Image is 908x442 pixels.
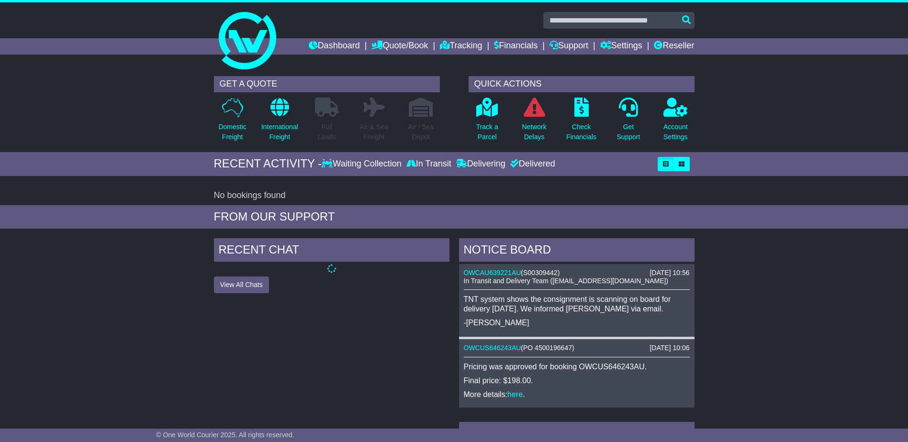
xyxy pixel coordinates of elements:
[214,276,269,293] button: View All Chats
[454,159,508,169] div: Delivering
[476,97,499,147] a: Track aParcel
[464,362,690,371] p: Pricing was approved for booking OWCUS646243AU.
[309,38,360,55] a: Dashboard
[617,122,640,142] p: Get Support
[214,190,695,201] div: No bookings found
[156,431,294,439] span: © One World Courier 2025. All rights reserved.
[600,38,642,55] a: Settings
[404,159,454,169] div: In Transit
[464,295,690,313] p: TNT system shows the consignment is scanning on board for delivery [DATE]. We informed [PERSON_NA...
[214,157,322,171] div: RECENT ACTIVITY -
[663,97,688,147] a: AccountSettings
[464,269,690,277] div: ( )
[214,210,695,224] div: FROM OUR SUPPORT
[650,269,689,277] div: [DATE] 10:56
[218,97,247,147] a: DomesticFreight
[459,238,695,264] div: NOTICE BOARD
[464,344,690,352] div: ( )
[464,344,521,352] a: OWCUS646243AU
[650,344,689,352] div: [DATE] 10:06
[464,277,669,285] span: In Transit and Delivery Team ([EMAIL_ADDRESS][DOMAIN_NAME])
[616,97,640,147] a: GetSupport
[464,269,521,276] a: OWCAU639221AU
[360,122,388,142] p: Air & Sea Freight
[214,238,449,264] div: RECENT CHAT
[494,38,538,55] a: Financials
[464,376,690,385] p: Final price: $198.00.
[523,344,572,352] span: PO 4500196647
[469,76,695,92] div: QUICK ACTIONS
[566,97,597,147] a: CheckFinancials
[476,122,498,142] p: Track a Parcel
[315,122,339,142] p: Full Loads
[507,390,523,398] a: here
[214,76,440,92] div: GET A QUOTE
[322,159,404,169] div: Waiting Collection
[566,122,596,142] p: Check Financials
[261,122,298,142] p: International Freight
[464,318,690,327] p: -[PERSON_NAME]
[523,269,558,276] span: S00309442
[261,97,299,147] a: InternationalFreight
[508,159,555,169] div: Delivered
[654,38,694,55] a: Reseller
[408,122,434,142] p: Air / Sea Depot
[371,38,428,55] a: Quote/Book
[218,122,246,142] p: Domestic Freight
[464,390,690,399] p: More details: .
[549,38,588,55] a: Support
[663,122,688,142] p: Account Settings
[522,122,546,142] p: Network Delays
[440,38,482,55] a: Tracking
[521,97,547,147] a: NetworkDelays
